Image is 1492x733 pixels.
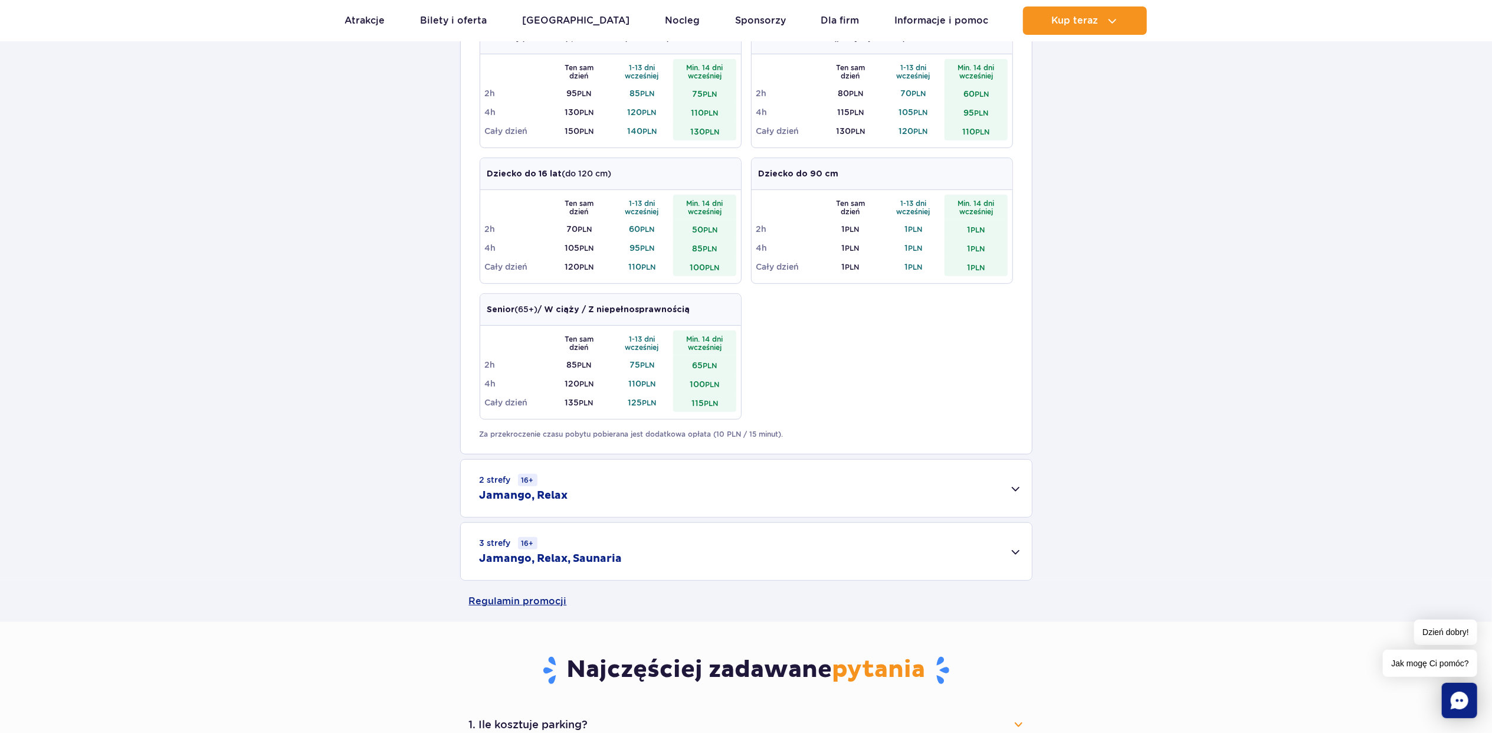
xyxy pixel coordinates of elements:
[819,103,882,122] td: 115
[487,303,690,316] p: (65+)
[845,225,859,234] small: PLN
[579,127,593,136] small: PLN
[705,380,719,389] small: PLN
[913,108,927,117] small: PLN
[756,84,819,103] td: 2h
[756,220,819,238] td: 2h
[882,257,945,276] td: 1
[673,393,736,412] td: 115
[735,6,786,35] a: Sponsorzy
[845,244,859,253] small: PLN
[611,374,674,393] td: 110
[945,103,1008,122] td: 95
[850,108,864,117] small: PLN
[819,59,882,84] th: Ten sam dzień
[611,393,674,412] td: 125
[1442,683,1477,718] div: Chat
[913,127,927,136] small: PLN
[522,6,630,35] a: [GEOGRAPHIC_DATA]
[485,122,548,140] td: Cały dzień
[577,361,591,369] small: PLN
[485,374,548,393] td: 4h
[673,220,736,238] td: 50
[487,170,562,178] strong: Dziecko do 16 lat
[704,109,718,117] small: PLN
[641,379,655,388] small: PLN
[882,59,945,84] th: 1-13 dni wcześniej
[882,122,945,140] td: 120
[673,103,736,122] td: 110
[845,263,859,271] small: PLN
[578,225,592,234] small: PLN
[640,244,654,253] small: PLN
[547,122,611,140] td: 150
[485,355,548,374] td: 2h
[945,84,1008,103] td: 60
[673,122,736,140] td: 130
[970,225,985,234] small: PLN
[579,379,593,388] small: PLN
[480,429,1013,440] p: Za przekroczenie czasu pobytu pobierana jest dodatkowa opłata (10 PLN / 15 minut).
[579,398,593,407] small: PLN
[911,89,926,98] small: PLN
[485,238,548,257] td: 4h
[640,361,654,369] small: PLN
[611,355,674,374] td: 75
[518,474,537,486] small: 16+
[547,220,611,238] td: 70
[705,263,719,272] small: PLN
[945,195,1008,220] th: Min. 14 dni wcześniej
[908,225,922,234] small: PLN
[945,59,1008,84] th: Min. 14 dni wcześniej
[547,103,611,122] td: 130
[882,103,945,122] td: 105
[480,537,537,549] small: 3 strefy
[480,474,537,486] small: 2 strefy
[547,330,611,355] th: Ten sam dzień
[611,59,674,84] th: 1-13 dni wcześniej
[642,398,656,407] small: PLN
[673,59,736,84] th: Min. 14 dni wcześniej
[673,84,736,103] td: 75
[819,238,882,257] td: 1
[849,89,863,98] small: PLN
[485,103,548,122] td: 4h
[673,195,736,220] th: Min. 14 dni wcześniej
[756,238,819,257] td: 4h
[882,238,945,257] td: 1
[642,127,657,136] small: PLN
[882,84,945,103] td: 70
[611,220,674,238] td: 60
[821,6,859,35] a: Dla firm
[970,263,985,272] small: PLN
[703,361,717,370] small: PLN
[547,374,611,393] td: 120
[641,263,655,271] small: PLN
[469,655,1024,686] h3: Najczęściej zadawane
[975,127,989,136] small: PLN
[547,355,611,374] td: 85
[480,489,568,503] h2: Jamango, Relax
[642,108,656,117] small: PLN
[538,306,690,314] strong: / W ciąży / Z niepełnosprawnością
[703,244,717,253] small: PLN
[1051,15,1098,26] span: Kup teraz
[704,399,718,408] small: PLN
[485,393,548,412] td: Cały dzień
[703,90,717,99] small: PLN
[945,257,1008,276] td: 1
[819,195,882,220] th: Ten sam dzień
[485,257,548,276] td: Cały dzień
[420,6,487,35] a: Bilety i oferta
[945,122,1008,140] td: 110
[945,238,1008,257] td: 1
[611,257,674,276] td: 110
[469,581,1024,622] a: Regulamin promocji
[974,109,988,117] small: PLN
[611,330,674,355] th: 1-13 dni wcześniej
[547,238,611,257] td: 105
[705,127,719,136] small: PLN
[345,6,385,35] a: Atrakcje
[759,170,839,178] strong: Dziecko do 90 cm
[819,220,882,238] td: 1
